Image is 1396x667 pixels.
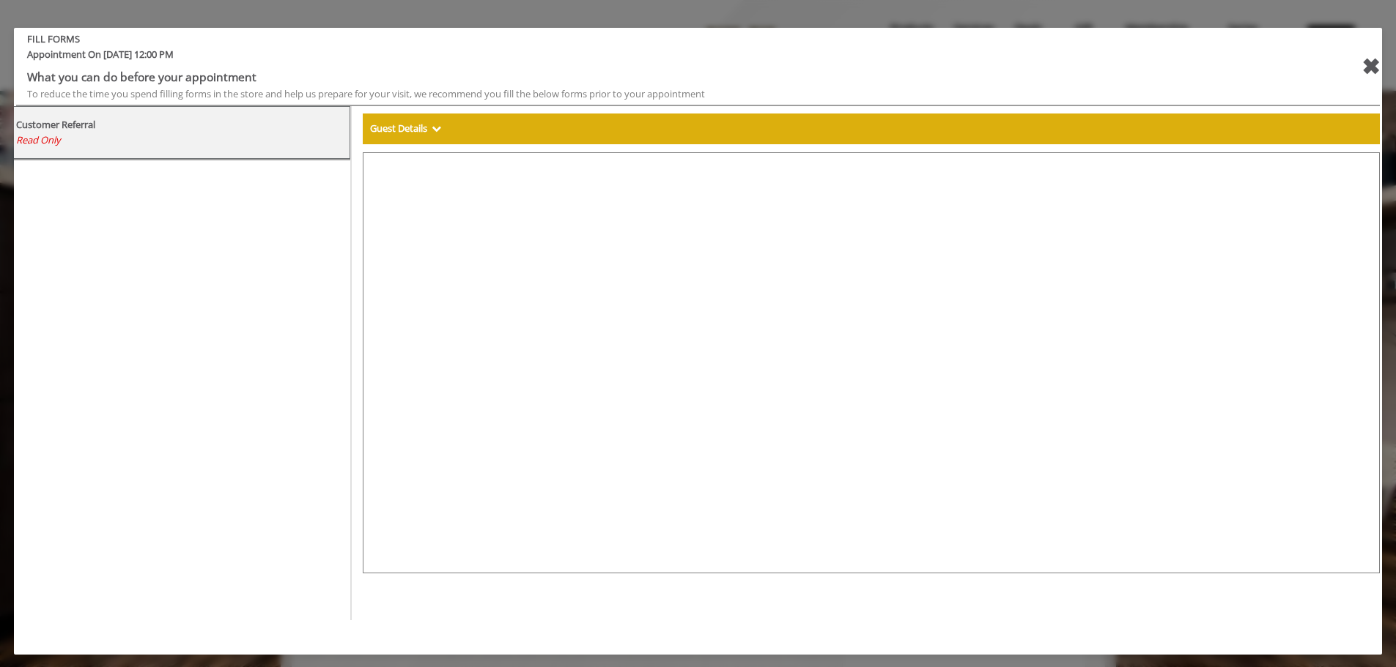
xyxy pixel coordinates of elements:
span: Read Only [16,133,61,146]
div: Guest Details Show [363,113,1380,144]
b: Customer Referral [16,118,95,131]
b: FILL FORMS [16,31,1264,47]
span: Appointment On [DATE] 12:00 PM [16,47,1264,68]
b: Guest Details [370,122,427,135]
span: Show [432,122,441,135]
iframe: formsViewWeb [363,152,1380,573]
div: To reduce the time you spend filling forms in the store and help us prepare for your visit, we re... [27,86,1253,102]
b: What you can do before your appointment [27,69,256,85]
div: close forms [1362,49,1380,84]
